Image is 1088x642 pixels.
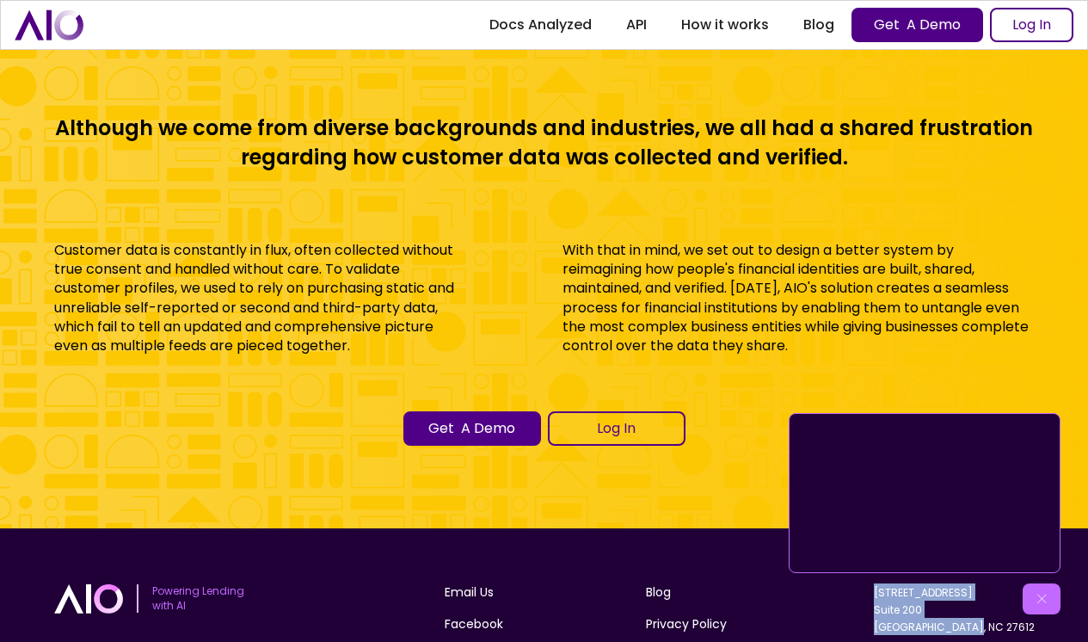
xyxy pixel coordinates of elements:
a: How it works [664,9,786,40]
a: [STREET_ADDRESS]Suite 200[GEOGRAPHIC_DATA], NC 27612 [874,585,1035,634]
a: Log In [548,411,685,446]
a: API [609,9,664,40]
a: Privacy Policy [646,615,727,633]
p: Customer data is constantly in flux, often collected without true consent and handled without car... [54,241,467,356]
a: Log In [990,8,1073,42]
a: Docs Analyzed [472,9,609,40]
a: Blog [646,583,671,602]
a: home [15,9,83,40]
h4: Although we come from diverse backgrounds and industries, we all had a shared frustration regardi... [54,114,1035,171]
iframe: AIO - powering financial decision making [796,421,1053,565]
a: Blog [786,9,851,40]
p: Powering Lending with AI [152,584,244,614]
p: With that in mind, we set out to design a better system by reimagining how people's financial ide... [562,241,1034,356]
a: Get A Demo [403,411,541,446]
a: Facebook [445,615,503,633]
a: Get A Demo [851,8,983,42]
a: Email Us [445,583,494,602]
